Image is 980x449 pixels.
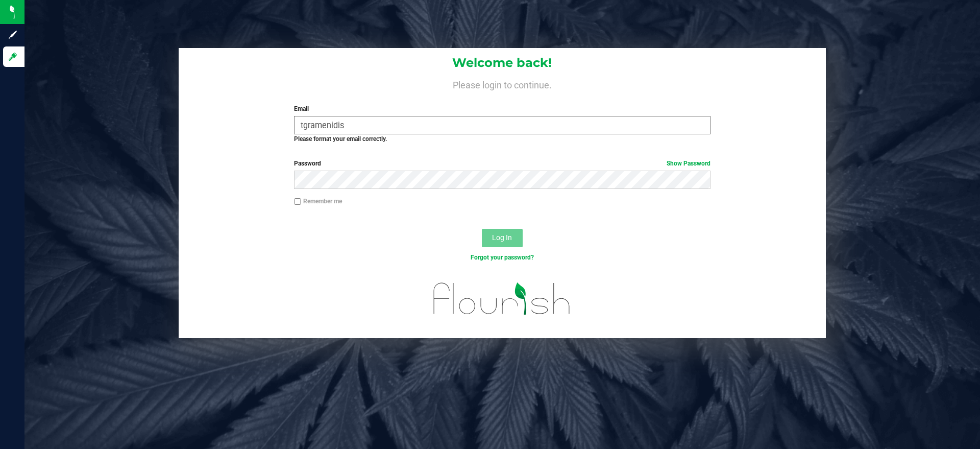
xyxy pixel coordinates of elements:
[8,52,18,62] inline-svg: Log in
[294,198,301,205] input: Remember me
[492,233,512,242] span: Log In
[294,104,710,113] label: Email
[482,229,523,247] button: Log In
[294,135,387,143] strong: Please format your email correctly.
[294,160,321,167] span: Password
[294,197,342,206] label: Remember me
[667,160,710,167] a: Show Password
[471,254,534,261] a: Forgot your password?
[8,30,18,40] inline-svg: Sign up
[179,78,826,90] h4: Please login to continue.
[179,56,826,69] h1: Welcome back!
[421,273,583,325] img: flourish_logo.svg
